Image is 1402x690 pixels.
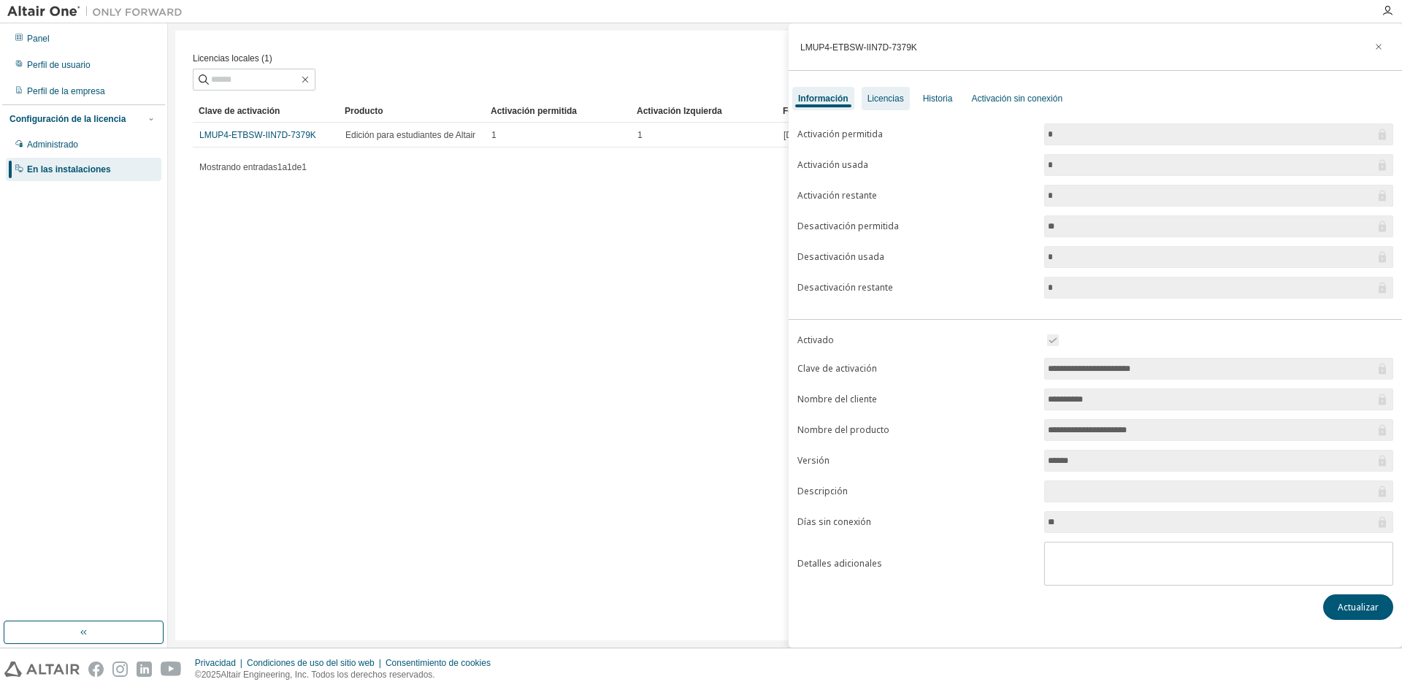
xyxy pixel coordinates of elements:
font: Descripción [797,485,848,497]
font: Perfil de usuario [27,60,91,70]
font: Nombre del cliente [797,393,877,405]
font: Activación sin conexión [971,93,1062,104]
img: altair_logo.svg [4,662,80,677]
img: Altair Uno [7,4,190,19]
font: Activación Izquierda [637,106,722,116]
font: de [292,162,302,172]
font: Producto [345,106,383,116]
font: Licencias [867,93,904,104]
button: Actualizar [1323,594,1393,620]
font: Actualizar [1338,601,1379,613]
font: Activación usada [797,158,868,171]
font: Edición para estudiantes de Altair [345,130,475,140]
font: En las instalaciones [27,164,111,175]
font: LMUP4-ETBSW-IIN7D-7379K [800,42,917,53]
font: Desactivación restante [797,281,893,294]
font: Nombre del producto [797,423,889,436]
font: 1 [277,162,283,172]
font: 1 [302,162,307,172]
img: instagram.svg [112,662,128,677]
font: Desactivación permitida [797,220,899,232]
font: 1 [491,130,497,140]
img: linkedin.svg [137,662,152,677]
font: Información [798,93,849,104]
font: Historia [923,93,953,104]
font: Versión [797,454,830,467]
font: Altair Engineering, Inc. Todos los derechos reservados. [221,670,434,680]
font: Días sin conexión [797,515,871,528]
font: Mostrando entradas [199,162,277,172]
font: Consentimiento de cookies [386,658,491,668]
font: [DATE] 23:33:48 [784,130,848,140]
font: 1 [637,130,643,140]
font: a [282,162,287,172]
font: Activación restante [797,189,877,202]
font: Privacidad [195,658,236,668]
font: Licencias locales (1) [193,53,272,64]
font: Desactivación usada [797,250,884,263]
font: Detalles adicionales [797,557,882,570]
img: youtube.svg [161,662,182,677]
font: Condiciones de uso del sitio web [247,658,375,668]
font: Activación permitida [797,128,883,140]
font: Administrado [27,139,78,150]
font: LMUP4-ETBSW-IIN7D-7379K [199,130,316,140]
font: Panel [27,34,50,44]
font: Perfil de la empresa [27,86,105,96]
font: Clave de activación [199,106,280,116]
font: Activación permitida [491,106,577,116]
font: Configuración de la licencia [9,114,126,124]
font: Fecha de creación [783,106,859,116]
font: Clave de activación [797,362,877,375]
img: facebook.svg [88,662,104,677]
font: 1 [287,162,292,172]
font: © [195,670,202,680]
font: 2025 [202,670,221,680]
font: Activado [797,334,834,346]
